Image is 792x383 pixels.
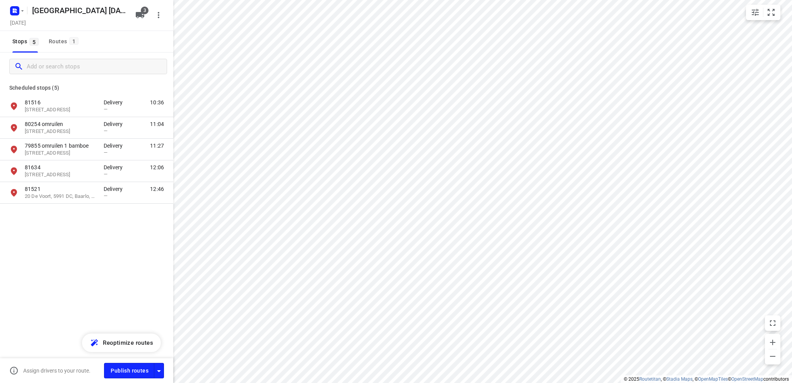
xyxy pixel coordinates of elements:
button: Fit zoom [763,5,779,20]
span: 12:46 [150,185,164,193]
span: 10:36 [150,99,164,106]
span: — [104,150,108,155]
button: Reoptimize routes [82,334,161,352]
button: 3 [132,7,148,23]
span: 11:04 [150,120,164,128]
p: Scheduled stops ( 5 ) [9,83,164,92]
span: — [104,193,108,199]
p: Delivery [104,142,127,150]
p: Assign drivers to your route. [23,368,90,374]
p: Delivery [104,163,127,171]
p: Delivery [104,185,127,193]
div: Routes [49,37,81,46]
a: Routetitan [639,376,661,382]
a: Stadia Maps [666,376,693,382]
p: Delivery [104,120,127,128]
span: 1 [69,37,79,45]
a: OpenMapTiles [698,376,728,382]
p: 81516 [25,99,96,106]
input: Add or search stops [27,61,167,73]
span: Stops [12,37,41,46]
span: — [104,171,108,177]
p: 81634 [25,163,96,171]
button: More [151,7,166,23]
button: Map settings [748,5,763,20]
span: 12:06 [150,163,164,171]
p: [STREET_ADDRESS] [25,106,96,114]
span: 3 [141,7,148,14]
div: small contained button group [746,5,780,20]
p: 80254 omruilen [25,120,96,128]
span: — [104,106,108,112]
h5: Limburg 13 september [29,4,129,17]
p: Delivery [104,99,127,106]
li: © 2025 , © , © © contributors [624,376,789,382]
span: — [104,128,108,134]
button: Publish routes [104,363,154,378]
p: [STREET_ADDRESS] [25,171,96,179]
p: 18 Dorpstraat, 6235 AD, Ulestraten, NL [25,128,96,135]
p: 21 Pingerweg, 6361 AL, Nuth, NL [25,150,96,157]
div: Driver app settings [154,366,164,375]
p: 20 De Voort, 5991 DC, Baarlo, NL [25,193,96,200]
span: 5 [29,38,39,46]
span: 11:27 [150,142,164,150]
span: Reoptimize routes [103,338,153,348]
h5: Project date [7,18,29,27]
p: 81521 [25,185,96,193]
a: OpenStreetMap [731,376,763,382]
p: 79855 omruilen 1 bamboe [25,142,96,150]
span: Publish routes [111,366,148,376]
